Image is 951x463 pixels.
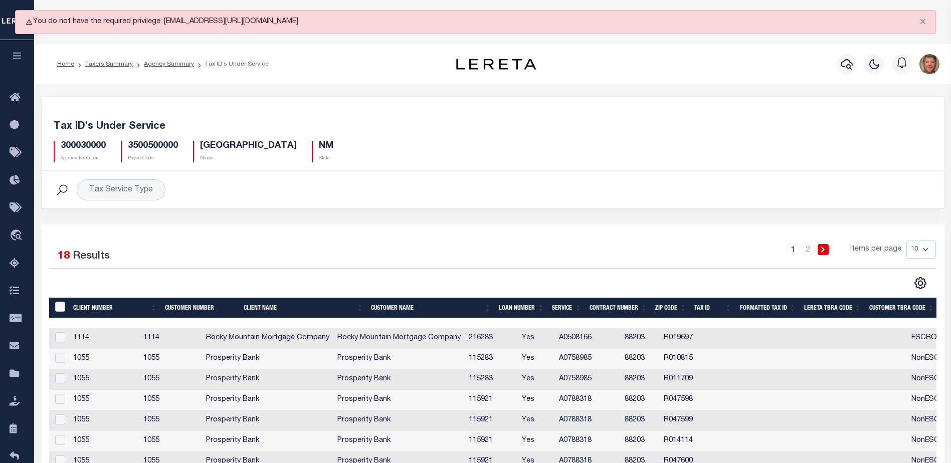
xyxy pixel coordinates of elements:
[69,349,139,369] td: 1055
[555,410,621,431] td: A0788318
[850,244,901,255] span: Items per page
[651,298,690,318] th: Zip Code: activate to sort column ascending
[800,298,865,318] th: LERETA TBRA Code: activate to sort column ascending
[77,179,165,200] div: Tax Service Type
[660,431,705,451] td: R014114
[333,369,465,390] td: Prosperity Bank
[788,244,799,255] a: 1
[555,369,621,390] td: A0758985
[660,410,705,431] td: R047599
[202,369,333,390] td: Prosperity Bank
[319,155,333,162] p: State
[690,298,736,318] th: Tax ID: activate to sort column ascending
[194,60,269,69] li: Tax ID’s Under Service
[61,155,106,162] p: Agency Number
[621,431,660,451] td: 88203
[803,244,814,255] a: 2
[518,328,555,349] td: Yes
[61,141,106,152] h5: 300030000
[548,298,586,318] th: Service: activate to sort column ascending
[621,328,660,349] td: 88203
[69,328,139,349] td: 1114
[660,349,705,369] td: R010815
[621,369,660,390] td: 88203
[518,431,555,451] td: Yes
[202,328,333,349] td: Rocky Mountain Mortgage Company
[586,298,651,318] th: Contract Number: activate to sort column ascending
[128,141,178,152] h5: 3500500000
[456,59,536,70] img: logo-dark.svg
[333,328,465,349] td: Rocky Mountain Mortgage Company
[333,390,465,410] td: Prosperity Bank
[333,431,465,451] td: Prosperity Bank
[465,349,518,369] td: 115283
[910,11,935,33] button: Close
[621,390,660,410] td: 88203
[621,410,660,431] td: 88203
[128,155,178,162] p: Payee Code
[15,10,936,34] div: You do not have the required privilege: [EMAIL_ADDRESS][URL][DOMAIN_NAME]
[73,249,110,265] label: Results
[69,390,139,410] td: 1055
[202,390,333,410] td: Prosperity Bank
[333,410,465,431] td: Prosperity Bank
[202,410,333,431] td: Prosperity Bank
[367,298,495,318] th: Customer Name: activate to sort column ascending
[10,229,26,243] i: travel_explore
[518,410,555,431] td: Yes
[555,431,621,451] td: A0788318
[518,390,555,410] td: Yes
[736,298,800,318] th: Formatted Tax ID: activate to sort column ascending
[495,298,548,318] th: Loan Number: activate to sort column ascending
[465,369,518,390] td: 115283
[54,121,932,133] h5: Tax ID’s Under Service
[333,349,465,369] td: Prosperity Bank
[139,369,202,390] td: 1055
[85,61,133,67] a: Taxers Summary
[139,328,202,349] td: 1114
[518,369,555,390] td: Yes
[69,298,161,318] th: Client Number: activate to sort column ascending
[69,431,139,451] td: 1055
[865,298,938,318] th: Customer TBRA Code: activate to sort column ascending
[161,298,240,318] th: Customer Number
[660,369,705,390] td: R011709
[465,328,518,349] td: 216283
[465,431,518,451] td: 115921
[49,298,70,318] th: &nbsp;
[660,328,705,349] td: R019697
[465,390,518,410] td: 115921
[200,141,297,152] h5: [GEOGRAPHIC_DATA]
[202,431,333,451] td: Prosperity Bank
[555,349,621,369] td: A0758985
[69,369,139,390] td: 1055
[240,298,367,318] th: Client Name: activate to sort column ascending
[555,390,621,410] td: A0788318
[518,349,555,369] td: Yes
[200,155,297,162] p: Name
[139,349,202,369] td: 1055
[465,410,518,431] td: 115921
[69,410,139,431] td: 1055
[144,61,194,67] a: Agency Summary
[621,349,660,369] td: 88203
[58,251,70,262] span: 18
[202,349,333,369] td: Prosperity Bank
[319,141,333,152] h5: NM
[57,61,74,67] a: Home
[139,410,202,431] td: 1055
[660,390,705,410] td: R047598
[555,328,621,349] td: A0508166
[139,390,202,410] td: 1055
[139,431,202,451] td: 1055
